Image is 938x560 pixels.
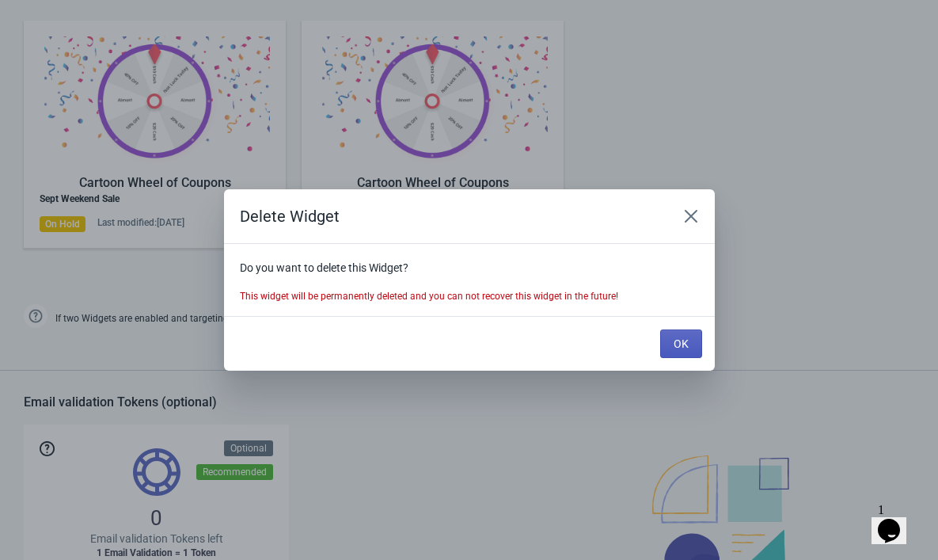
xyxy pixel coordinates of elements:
[660,330,702,358] button: OK
[240,289,699,303] p: This widget will be permanently deleted and you can not recover this widget in the future!
[872,497,922,544] iframe: chat widget
[240,260,699,276] p: Do you want to delete this Widget?
[674,337,689,350] span: OK
[240,205,661,227] h2: Delete Widget
[677,202,705,230] button: Close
